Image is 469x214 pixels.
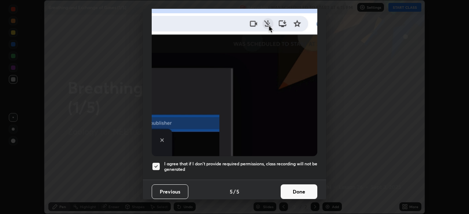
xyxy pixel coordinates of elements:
[281,184,317,199] button: Done
[164,161,317,172] h5: I agree that if I don't provide required permissions, class recording will not be generated
[230,188,233,195] h4: 5
[233,188,236,195] h4: /
[236,188,239,195] h4: 5
[152,184,188,199] button: Previous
